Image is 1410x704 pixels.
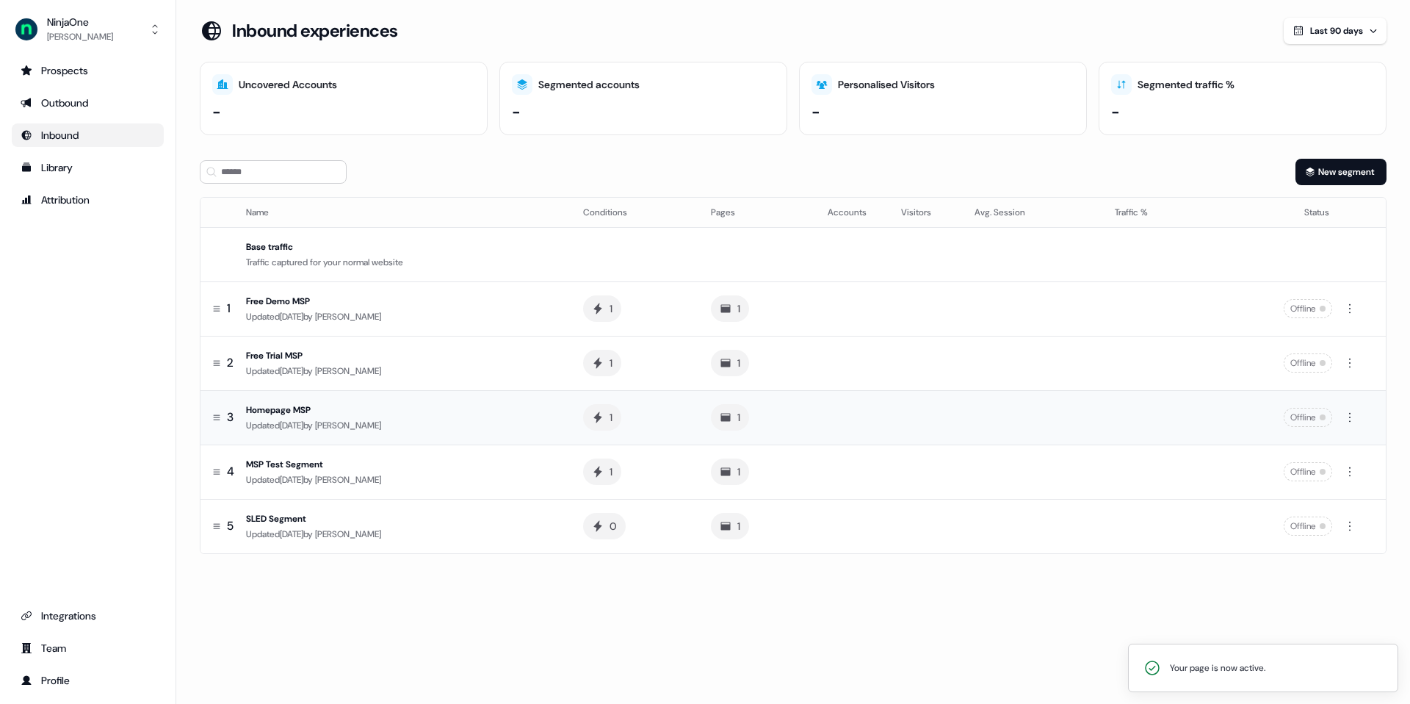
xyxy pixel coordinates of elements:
[246,294,560,309] div: Free Demo MSP
[737,301,740,316] div: 1
[12,636,164,660] a: Go to team
[583,404,621,431] button: 1
[610,410,612,425] div: 1
[889,198,963,227] th: Visitors
[583,350,621,376] button: 1
[816,198,889,227] th: Accounts
[240,198,571,227] th: Name
[21,608,155,623] div: Integrations
[227,301,231,317] span: 1
[227,464,234,480] span: 4
[610,464,612,479] div: 1
[737,519,740,534] div: 1
[246,527,560,542] div: Updated [DATE] by
[246,403,560,417] div: Homepage MSP
[1284,18,1386,44] button: Last 90 days
[47,29,113,44] div: [PERSON_NAME]
[1103,198,1210,227] th: Traffic %
[711,404,749,431] button: 1
[583,295,621,322] button: 1
[1295,159,1386,185] button: New segment
[512,101,521,123] div: -
[1284,517,1332,536] div: Offline
[315,474,381,486] span: [PERSON_NAME]
[571,198,699,227] th: Conditions
[21,128,155,143] div: Inbound
[232,20,398,42] h3: Inbound experiences
[737,410,740,425] div: 1
[227,409,234,425] span: 3
[12,156,164,179] a: Go to templates
[246,309,560,324] div: Updated [DATE] by
[21,63,155,78] div: Prospects
[227,518,234,534] span: 5
[711,459,749,485] button: 1
[12,12,164,47] button: NinjaOne[PERSON_NAME]
[12,188,164,212] a: Go to attribution
[246,473,560,487] div: Updated [DATE] by
[538,77,640,93] div: Segmented accounts
[12,91,164,115] a: Go to outbound experience
[711,350,749,376] button: 1
[1170,661,1265,675] div: Your page is now active.
[1284,299,1332,318] div: Offline
[315,528,381,540] span: [PERSON_NAME]
[21,673,155,688] div: Profile
[315,420,381,431] span: [PERSON_NAME]
[811,101,820,123] div: -
[21,193,155,207] div: Attribution
[12,59,164,82] a: Go to prospects
[1138,77,1234,93] div: Segmented traffic %
[1284,462,1332,481] div: Offline
[315,365,381,377] span: [PERSON_NAME]
[21,641,155,655] div: Team
[227,355,234,371] span: 2
[246,511,560,526] div: SLED Segment
[1284,353,1332,373] div: Offline
[838,77,935,93] div: Personalised Visitors
[12,669,164,692] a: Go to profile
[246,364,560,378] div: Updated [DATE] by
[21,160,155,175] div: Library
[1284,408,1332,427] div: Offline
[212,101,221,123] div: -
[711,295,749,322] button: 1
[246,240,560,254] div: Base traffic
[239,77,337,93] div: Uncovered Accounts
[699,198,816,227] th: Pages
[246,348,560,363] div: Free Trial MSP
[47,15,113,29] div: NinjaOne
[737,464,740,479] div: 1
[246,457,560,472] div: MSP Test Segment
[610,356,612,370] div: 1
[1111,101,1120,123] div: -
[583,459,621,485] button: 1
[610,301,612,316] div: 1
[711,513,749,539] button: 1
[246,255,560,270] div: Traffic captured for your normal website
[12,604,164,628] a: Go to integrations
[1310,25,1363,37] span: Last 90 days
[963,198,1103,227] th: Avg. Session
[737,356,740,370] div: 1
[610,519,617,534] div: 0
[1222,205,1329,220] div: Status
[246,418,560,433] div: Updated [DATE] by
[21,96,155,110] div: Outbound
[12,123,164,147] a: Go to Inbound
[315,311,381,323] span: [PERSON_NAME]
